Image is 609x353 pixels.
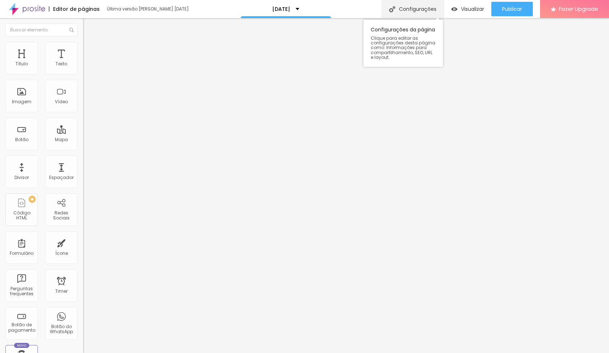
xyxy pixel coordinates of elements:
[7,286,36,297] div: Perguntas frequentes
[444,2,491,16] button: Visualizar
[14,343,30,348] div: Novo
[389,6,395,12] img: Icone
[55,137,68,142] div: Mapa
[7,322,36,333] div: Botão de pagamento
[5,23,78,36] input: Buscar elemento
[10,251,34,256] div: Formulário
[15,137,29,142] div: Botão
[12,99,31,104] div: Imagem
[451,6,457,12] img: view-1.svg
[502,6,522,12] span: Publicar
[47,324,75,335] div: Botão do WhatsApp
[491,2,533,16] button: Publicar
[56,61,67,66] div: Texto
[14,175,29,180] div: Divisor
[371,36,436,60] span: Clique para editar as configurações desta página como: Informações para compartilhamento, SEO, UR...
[49,175,74,180] div: Espaçador
[272,6,290,12] p: [DATE]
[55,289,68,294] div: Timer
[7,210,36,221] div: Código HTML
[55,99,68,104] div: Vídeo
[107,7,190,11] div: Última versão [PERSON_NAME] [DATE]
[55,251,68,256] div: Ícone
[83,18,609,353] iframe: Editor
[49,6,100,12] div: Editor de páginas
[461,6,484,12] span: Visualizar
[69,28,74,32] img: Icone
[47,210,75,221] div: Redes Sociais
[364,20,443,67] div: Configurações da página
[559,6,598,12] span: Fazer Upgrade
[16,61,28,66] div: Título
